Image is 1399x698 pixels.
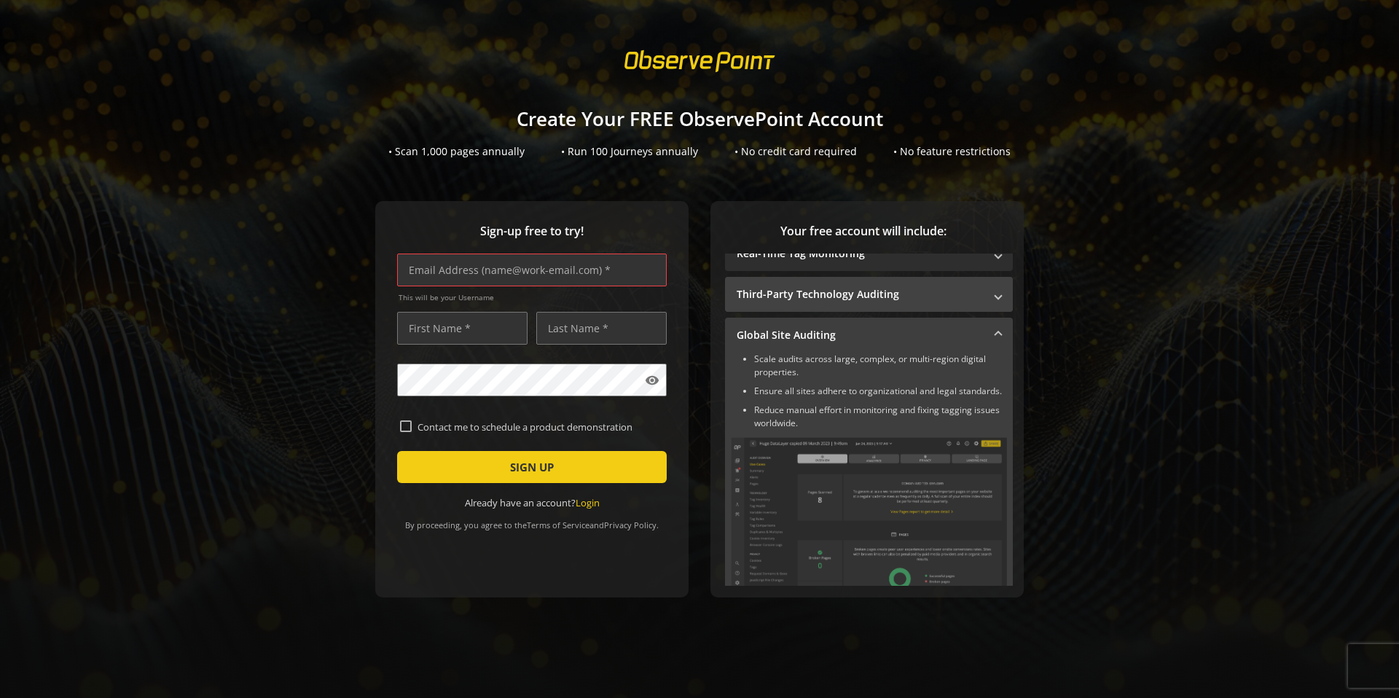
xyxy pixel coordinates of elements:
input: First Name * [397,312,528,345]
span: Your free account will include: [725,223,1002,240]
a: Terms of Service [527,519,589,530]
a: Login [576,496,600,509]
input: Last Name * [536,312,667,345]
a: Privacy Policy [604,519,657,530]
mat-icon: visibility [645,373,659,388]
li: Reduce manual effort in monitoring and fixing tagging issues worldwide. [754,404,1007,430]
span: SIGN UP [510,454,554,480]
mat-expansion-panel-header: Third-Party Technology Auditing [725,277,1013,312]
div: By proceeding, you agree to the and . [397,510,667,530]
li: Ensure all sites adhere to organizational and legal standards. [754,385,1007,398]
span: Sign-up free to try! [397,223,667,240]
mat-panel-title: Third-Party Technology Auditing [737,287,984,302]
label: Contact me to schedule a product demonstration [412,420,664,434]
div: • Run 100 Journeys annually [561,144,698,159]
div: Already have an account? [397,496,667,510]
div: • No feature restrictions [893,144,1011,159]
mat-expansion-panel-header: Global Site Auditing [725,318,1013,353]
mat-panel-title: Global Site Auditing [737,328,984,342]
span: This will be your Username [399,292,667,302]
div: Global Site Auditing [725,353,1013,629]
img: Global Site Auditing [731,437,1007,621]
div: • No credit card required [734,144,857,159]
mat-expansion-panel-header: Real-Time Tag Monitoring [725,236,1013,271]
li: Scale audits across large, complex, or multi-region digital properties. [754,353,1007,379]
button: SIGN UP [397,451,667,483]
mat-panel-title: Real-Time Tag Monitoring [737,246,984,261]
input: Email Address (name@work-email.com) * [397,254,667,286]
div: • Scan 1,000 pages annually [388,144,525,159]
